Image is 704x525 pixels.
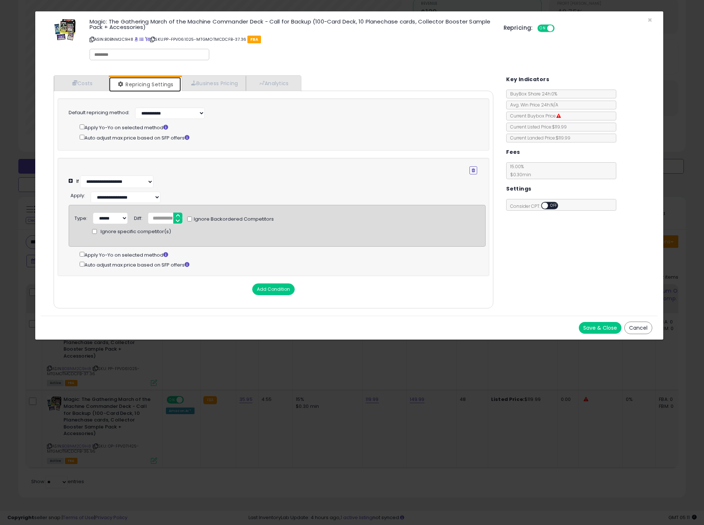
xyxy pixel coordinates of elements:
[506,75,549,84] h5: Key Indicators
[80,123,477,131] div: Apply Yo-Yo on selected method
[246,76,300,91] a: Analytics
[90,19,493,30] h3: Magic: The Gathering March of the Machine Commander Deck - Call for Backup (100-Card Deck, 10 Pla...
[109,77,181,92] a: Repricing Settings
[139,36,144,42] a: All offer listings
[75,213,87,222] div: Type:
[506,184,531,193] h5: Settings
[192,216,274,223] span: Ignore Backordered Competitors
[69,109,130,116] label: Default repricing method:
[579,322,621,334] button: Save & Close
[538,25,547,32] span: ON
[101,228,171,235] span: Ignore specific competitor(s)
[54,76,109,91] a: Costs
[507,124,567,130] span: Current Listed Price: $119.99
[247,36,261,43] span: FBA
[507,102,558,108] span: Avg. Win Price 24h: N/A
[507,203,568,209] span: Consider CPT:
[553,25,565,32] span: OFF
[70,192,84,199] span: Apply
[252,283,295,295] button: Add Condition
[80,250,486,259] div: Apply Yo-Yo on selected method
[80,133,477,142] div: Auto adjust max price based on SFP offers
[624,322,652,334] button: Cancel
[506,148,520,157] h5: Fees
[507,163,531,178] span: 15.00 %
[556,114,561,118] i: Suppressed Buy Box
[70,190,85,199] div: :
[548,203,560,209] span: OFF
[504,25,533,31] h5: Repricing:
[507,171,531,178] span: $0.30 min
[647,15,652,25] span: ×
[90,33,493,45] p: ASIN: B0BNM2C9H8 | SKU: PP-FPV061025-MTGMOTMCDCFB-37.36
[507,91,557,97] span: BuyBox Share 24h: 0%
[507,113,561,119] span: Current Buybox Price:
[507,135,570,141] span: Current Landed Price: $119.99
[472,168,475,173] i: Remove Condition
[80,260,486,269] div: Auto adjust max price based on SFP offers
[134,36,138,42] a: BuyBox page
[134,213,142,222] div: Diff:
[182,76,246,91] a: Business Pricing
[54,19,76,41] img: 61NsQ4c3KqL._SL60_.jpg
[145,36,149,42] a: Your listing only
